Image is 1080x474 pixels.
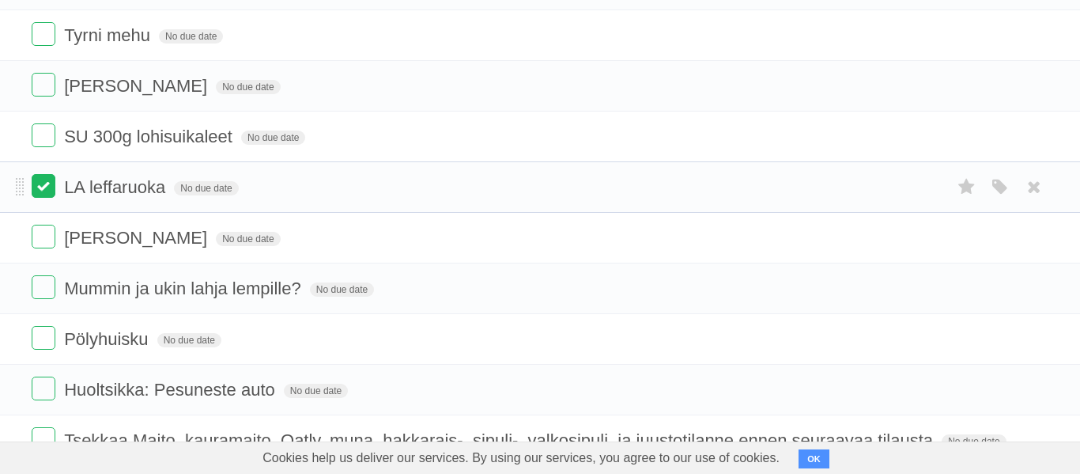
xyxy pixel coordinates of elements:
[64,380,279,400] span: Huoltsikka: Pesuneste auto
[32,427,55,451] label: Done
[174,181,238,195] span: No due date
[32,377,55,400] label: Done
[32,225,55,248] label: Done
[32,123,55,147] label: Done
[241,131,305,145] span: No due date
[157,333,221,347] span: No due date
[64,25,154,45] span: Tyrni mehu
[942,434,1006,449] span: No due date
[32,326,55,350] label: Done
[159,29,223,44] span: No due date
[64,177,169,197] span: LA leffaruoka
[64,430,937,450] span: Tsekkaa Maito, kauramaito, Oatly, muna, hakkarais-, sipuli-, valkosipuli, ja juustotilanne ennen ...
[216,232,280,246] span: No due date
[284,384,348,398] span: No due date
[64,279,305,298] span: Mummin ja ukin lahja lempille?
[799,449,829,468] button: OK
[32,73,55,97] label: Done
[247,442,795,474] span: Cookies help us deliver our services. By using our services, you agree to our use of cookies.
[64,76,211,96] span: [PERSON_NAME]
[64,329,152,349] span: Pölyhuisku
[952,174,982,200] label: Star task
[32,174,55,198] label: Done
[32,22,55,46] label: Done
[64,228,211,248] span: [PERSON_NAME]
[310,283,374,297] span: No due date
[216,80,280,94] span: No due date
[64,127,236,146] span: SU 300g lohisuikaleet
[32,275,55,299] label: Done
